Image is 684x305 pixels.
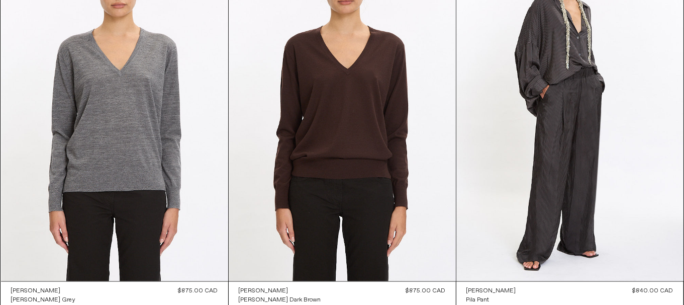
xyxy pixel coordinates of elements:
[239,296,321,305] a: [PERSON_NAME] Dark Brown
[11,296,76,305] a: [PERSON_NAME] Grey
[11,296,76,305] div: [PERSON_NAME] Grey
[239,287,288,296] div: [PERSON_NAME]
[633,287,673,296] div: $840.00 CAD
[11,287,61,296] div: [PERSON_NAME]
[466,296,516,305] a: Pila Pant
[239,287,321,296] a: [PERSON_NAME]
[239,296,321,305] div: [PERSON_NAME] Dark Brown
[406,287,446,296] div: $875.00 CAD
[178,287,218,296] div: $875.00 CAD
[466,296,490,305] div: Pila Pant
[466,287,516,296] div: [PERSON_NAME]
[11,287,76,296] a: [PERSON_NAME]
[466,287,516,296] a: [PERSON_NAME]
